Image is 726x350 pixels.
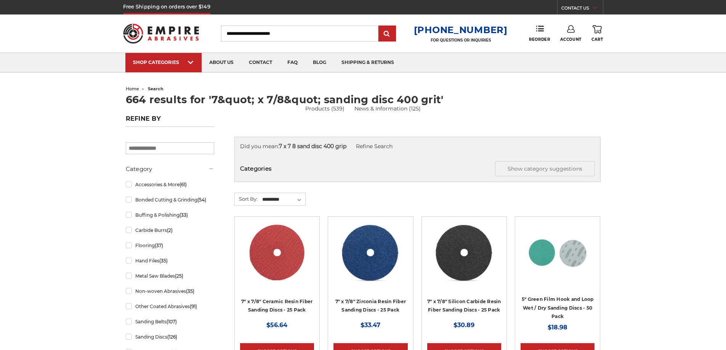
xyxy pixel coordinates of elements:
[240,161,595,176] h5: Categories
[123,19,199,48] img: Empire Abrasives
[126,165,214,174] h5: Category
[521,222,595,296] a: Side-by-side 5-inch green film hook and loop sanding disc p60 grit and loop back
[197,197,206,203] span: (54)
[434,222,495,283] img: 7 Inch Silicon Carbide Resin Fiber Disc
[148,86,163,91] span: search
[529,25,550,42] a: Reorder
[266,321,287,329] span: $56.64
[305,105,345,113] a: Products (539)
[240,222,314,296] a: 7 inch ceramic resin fiber disc
[175,273,183,279] span: (25)
[126,208,214,222] a: Buffing & Polishing(33)
[356,143,393,150] a: Refine Search
[354,105,421,113] a: News & Information (125)
[126,193,214,206] a: Bonded Cutting & Grinding(54)
[247,222,308,283] img: 7 inch ceramic resin fiber disc
[190,304,197,309] span: (91)
[261,194,305,205] select: Sort By:
[560,37,582,42] span: Account
[438,245,490,260] a: Quick view
[126,239,214,252] a: Flooring(37)
[240,142,595,150] div: Did you mean:
[126,178,214,191] a: Accessories & More(61)
[251,245,303,260] a: Quick view
[527,222,588,283] img: Side-by-side 5-inch green film hook and loop sanding disc p60 grit and loop back
[280,53,305,72] a: faq
[126,284,214,298] a: Non-woven Abrasives(35)
[241,299,313,313] a: 7" x 7/8" Ceramic Resin Fiber Sanding Discs - 25 Pack
[126,254,214,267] a: Hand Files(35)
[335,299,406,313] a: 7" x 7/8" Zirconia Resin Fiber Sanding Discs - 25 Pack
[126,300,214,313] a: Other Coated Abrasives(91)
[126,94,601,105] h1: 664 results for '7&quot; x 7/8&quot; sanding disc 400 grit'
[235,193,258,205] label: Sort By:
[361,321,380,329] span: $33.47
[344,245,397,260] a: Quick view
[126,330,214,344] a: Sanding Discs(126)
[126,224,214,237] a: Carbide Burrs(2)
[454,321,474,329] span: $30.89
[380,26,395,42] input: Submit
[591,25,603,42] a: Cart
[305,53,334,72] a: blog
[548,324,567,331] span: $18.98
[155,243,163,248] span: (37)
[522,296,594,319] a: 5" Green Film Hook and Loop Wet / Dry Sanding Discs - 50 Pack
[126,269,214,283] a: Metal Saw Blades(25)
[529,37,550,42] span: Reorder
[179,182,187,187] span: (61)
[133,59,194,65] div: SHOP CATEGORIES
[591,37,603,42] span: Cart
[167,334,177,340] span: (126)
[167,227,173,233] span: (2)
[427,299,501,313] a: 7" x 7/8" Silicon Carbide Resin Fiber Sanding Discs - 25 Pack
[334,53,402,72] a: shipping & returns
[126,86,139,91] a: home
[241,53,280,72] a: contact
[126,315,214,328] a: Sanding Belts(107)
[126,115,214,127] h5: Refine by
[561,4,603,14] a: CONTACT US
[179,212,188,218] span: (33)
[279,143,346,150] strong: 7 x 7 8 sand disc 400 grip
[495,161,595,176] button: Show category suggestions
[333,222,407,296] a: 7 inch zirconia resin fiber disc
[531,245,584,260] a: Quick view
[427,222,501,296] a: 7 Inch Silicon Carbide Resin Fiber Disc
[186,288,194,294] span: (35)
[414,38,508,43] p: FOR QUESTIONS OR INQUIRIES
[159,258,168,264] span: (35)
[202,53,241,72] a: about us
[414,24,508,35] a: [PHONE_NUMBER]
[340,222,401,283] img: 7 inch zirconia resin fiber disc
[167,319,177,324] span: (107)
